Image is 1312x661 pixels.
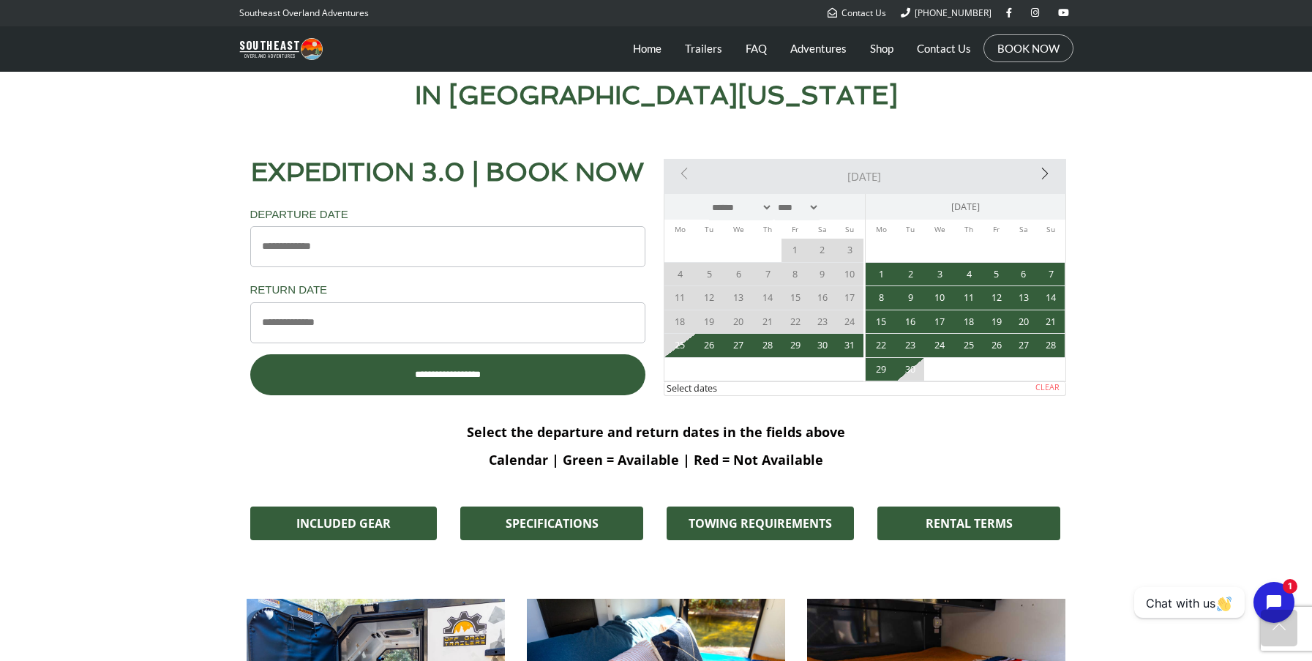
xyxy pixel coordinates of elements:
[926,518,1013,529] span: RENTAL TERMS
[956,263,983,286] a: 4
[467,423,845,441] b: Select the departure and return dates in the fields above
[956,224,982,234] span: Thursday
[924,224,955,234] span: Wednesday
[866,224,897,234] span: Monday
[239,4,369,23] p: Southeast Overland Adventures
[841,7,886,19] span: Contact Us
[794,159,935,194] a: [DATE]
[689,518,832,529] span: TOWING REQUIREMENTS
[866,358,897,381] span: Available (1) Rules: Not check-in
[664,382,1031,395] div: Select dates
[956,286,983,310] a: 11
[897,358,924,381] span: Available (1) Rules: Not check-in
[983,310,1010,334] a: 19
[296,518,391,529] span: INCLUDED GEAR
[239,38,323,60] img: Southeast Overland Adventures
[781,286,809,310] span: Day in the past
[866,286,897,310] a: 8
[1010,263,1037,286] a: 6
[247,159,649,184] h2: EXPEDITION 3.0 | BOOK NOW
[1038,224,1064,234] span: Sunday
[924,286,956,310] a: 10
[250,282,328,297] label: Return Date
[828,7,886,19] a: Contact Us
[664,310,696,334] span: Day in the past
[897,224,923,234] span: Tuesday
[897,310,924,334] a: 16
[754,310,781,334] span: Day in the past
[460,507,643,540] a: SPECIFICATIONS
[997,41,1060,56] a: BOOK NOW
[754,334,781,357] a: 28
[1038,286,1065,310] a: 14
[664,334,696,357] span: Not available Rules: Not check-out, This is earlier than allowed by our advance reservation rules.
[924,310,956,334] a: 17
[983,224,1009,234] span: Friday
[781,263,809,286] span: Day in the past
[685,30,722,67] a: Trailers
[983,334,1010,357] a: 26
[667,507,854,540] a: TOWING REQUIREMENTS
[866,263,897,286] a: 1
[696,263,723,286] span: Day in the past
[1038,310,1065,334] a: 21
[866,194,1065,220] div: [DATE]
[665,224,696,234] span: Monday
[250,206,348,222] label: Departure Date
[897,263,924,286] a: 2
[633,30,661,67] a: Home
[836,310,863,334] span: Day in the past
[1038,334,1065,357] a: 28
[866,334,897,357] a: 22
[836,263,863,286] span: Day in the past
[696,286,723,310] span: Day in the past
[1010,334,1037,357] a: 27
[1034,382,1062,395] a: Clear
[901,7,992,19] a: [PHONE_NUMBER]
[983,263,1010,286] a: 5
[781,310,809,334] span: Day in the past
[836,239,863,262] span: Day in the past
[723,334,754,357] a: 27
[489,451,823,468] b: Calendar | Green = Available | Red = Not Available
[506,518,599,529] span: SPECIFICATIONS
[917,30,971,67] a: Contact Us
[1011,224,1037,234] span: Saturday
[836,286,863,310] span: Day in the past
[870,30,893,67] a: Shop
[915,7,992,19] span: [PHONE_NUMBER]
[877,507,1060,540] a: RENTAL TERMS
[790,30,847,67] a: Adventures
[897,286,924,310] a: 9
[956,310,983,334] a: 18
[781,239,809,262] span: Day in the past
[723,224,754,234] span: Wednesday
[247,82,1066,108] h2: IN [GEOGRAPHIC_DATA][US_STATE]
[754,286,781,310] span: Day in the past
[250,507,437,540] a: INCLUDED GEAR
[781,224,808,234] span: Friday
[866,310,897,334] a: 15
[1038,263,1065,286] a: 7
[664,286,696,310] span: Day in the past
[897,334,924,357] a: 23
[924,263,956,286] a: 3
[809,334,836,357] a: 30
[1010,310,1037,334] a: 20
[781,334,809,357] a: 29
[809,263,836,286] span: Day in the past
[836,224,863,234] span: Sunday
[696,310,723,334] span: Day in the past
[809,224,836,234] span: Saturday
[983,286,1010,310] a: 12
[723,286,754,310] span: Day in the past
[1010,286,1037,310] a: 13
[809,286,836,310] span: Day in the past
[836,334,863,357] a: 31
[723,310,754,334] span: Day in the past
[746,30,767,67] a: FAQ
[924,334,956,357] a: 24
[809,310,836,334] span: Day in the past
[956,334,983,357] a: 25
[696,224,722,234] span: Tuesday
